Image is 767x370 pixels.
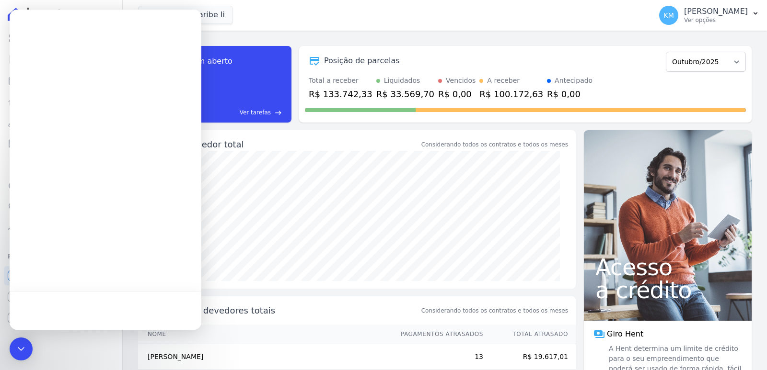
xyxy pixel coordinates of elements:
a: Contratos [4,50,118,69]
div: Saldo devedor total [159,138,419,151]
div: A receber [487,76,520,86]
button: Ilhas Do Caribe Ii [138,6,233,24]
p: [PERSON_NAME] [684,7,748,16]
a: Lotes [4,92,118,111]
a: Visão Geral [4,29,118,48]
div: Considerando todos os contratos e todos os meses [421,140,568,149]
span: Considerando todos os contratos e todos os meses [421,306,568,315]
a: Troca de Arquivos [4,218,118,237]
td: R$ 19.617,01 [484,344,576,370]
td: [PERSON_NAME] [138,344,392,370]
a: Ver tarefas east [196,108,282,117]
a: Minha Carteira [4,134,118,153]
button: KM [PERSON_NAME] Ver opções [651,2,767,29]
div: Total a receber [309,76,372,86]
div: R$ 100.172,63 [479,88,543,101]
th: Pagamentos Atrasados [392,325,484,344]
a: Recebíveis [4,266,118,285]
div: Open Intercom Messenger [10,337,33,360]
a: Crédito [4,176,118,195]
span: a crédito [595,279,740,302]
p: Ver opções [684,16,748,24]
a: Clientes [4,113,118,132]
a: Transferências [4,155,118,174]
div: Antecipado [555,76,593,86]
a: Parcelas [4,71,118,90]
span: KM [663,12,674,19]
div: Liquidados [384,76,420,86]
span: Giro Hent [607,328,643,340]
span: Ver tarefas [240,108,271,117]
div: Plataformas [8,251,115,262]
th: Nome [138,325,392,344]
span: east [275,109,282,116]
div: R$ 0,00 [438,88,476,101]
div: R$ 33.569,70 [376,88,434,101]
div: R$ 133.742,33 [309,88,372,101]
span: Acesso [595,256,740,279]
span: Principais devedores totais [159,304,419,317]
div: Posição de parcelas [324,55,400,67]
div: Vencidos [446,76,476,86]
a: Conta Hent [4,287,118,306]
a: Negativação [4,197,118,216]
div: R$ 0,00 [547,88,593,101]
td: 13 [392,344,484,370]
th: Total Atrasado [484,325,576,344]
